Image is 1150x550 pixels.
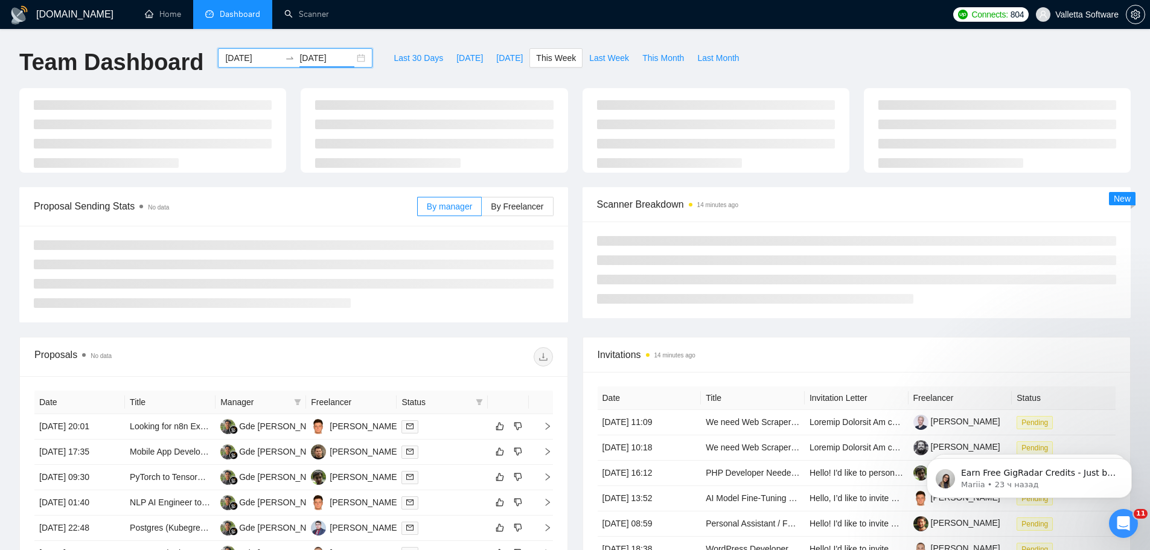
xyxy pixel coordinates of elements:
div: [PERSON_NAME] [330,420,399,433]
td: We need Web Scraper to Crawling Daily Life Web Data Collection & Cleaning (JSONL Format) [701,435,805,461]
td: [DATE] 16:12 [598,461,701,486]
div: [PERSON_NAME] [330,521,399,534]
div: Gde [PERSON_NAME] [239,521,327,534]
img: gigradar-bm.png [229,451,238,459]
span: filter [292,393,304,411]
a: Mobile App Developer (iOS & Android) – Design, Backend & Frontend, Subscription Features [130,447,478,456]
td: [DATE] 17:35 [34,440,125,465]
a: AI Model Fine-Tuning & QA Integration for French News Transition Generator [706,493,994,503]
a: Personal Assistant / Full-Stack AI & Machine Learning Engineer [706,519,944,528]
span: mail [406,524,414,531]
img: upwork-logo.png [958,10,968,19]
button: like [493,470,507,484]
span: filter [294,398,301,406]
td: Looking for n8n Expert (SEO + Content Automation) to Deliver Human-Like, 10/10 Blog Articles [125,414,216,440]
img: MT [311,470,326,485]
div: Gde [PERSON_NAME] [239,470,327,484]
span: right [534,523,552,532]
a: homeHome [145,9,181,19]
input: Start date [225,51,280,65]
button: Last Week [583,48,636,68]
button: [DATE] [450,48,490,68]
td: NLP AI Engineer to implement Antrhopic Agent for NLP-2-MSSQL and C# [125,490,216,516]
a: PHP Developer Needed to Debug and Fix Website Code [706,468,918,478]
button: like [493,495,507,510]
div: [PERSON_NAME] [330,496,399,509]
span: dislike [514,447,522,456]
img: GK [220,419,235,434]
span: Proposal Sending Stats [34,199,417,214]
div: [PERSON_NAME] [330,445,399,458]
a: GKGde [PERSON_NAME] [220,472,327,481]
span: Status [401,395,470,409]
th: Date [34,391,125,414]
td: [DATE] 01:40 [34,490,125,516]
button: Last Month [691,48,746,68]
a: Looking for n8n Expert (SEO + Content Automation) to Deliver Human-Like, 10/10 Blog Articles [130,421,485,431]
button: setting [1126,5,1145,24]
a: Pending [1017,417,1058,427]
a: GKGde [PERSON_NAME] [220,497,327,507]
span: dislike [514,497,522,507]
a: PyTorch to TensorFlow Lite Model Conversion Expert Needed [130,472,360,482]
span: like [496,497,504,507]
span: Pending [1017,517,1053,531]
td: Personal Assistant / Full-Stack AI & Machine Learning Engineer [701,511,805,537]
a: NLP AI Engineer to implement Antrhopic Agent for NLP-2-MSSQL and C# [130,497,404,507]
a: setting [1126,10,1145,19]
a: GKGde [PERSON_NAME] [220,421,327,430]
img: GK [220,520,235,536]
span: Scanner Breakdown [597,197,1117,212]
span: user [1039,10,1047,19]
img: gigradar-bm.png [229,527,238,536]
span: No data [148,204,169,211]
button: dislike [511,495,525,510]
td: [DATE] 13:52 [598,486,701,511]
button: [DATE] [490,48,529,68]
span: right [534,473,552,481]
span: filter [476,398,483,406]
th: Freelancer [909,386,1012,410]
a: We need Web Scraper to Crawling Daily Life Web Data Collection & Cleaning (JSONL Format) [706,443,1059,452]
span: New [1114,194,1131,203]
div: [PERSON_NAME] [330,470,399,484]
a: NB[PERSON_NAME] [311,446,399,456]
th: Date [598,386,701,410]
span: like [496,523,504,532]
img: DC [311,419,326,434]
img: gigradar-bm.png [229,502,238,510]
div: Gde [PERSON_NAME] [239,496,327,509]
span: mail [406,499,414,506]
img: logo [10,5,29,25]
th: Title [701,386,805,410]
th: Status [1012,386,1116,410]
img: c14iPewxKU0YDVecBa14Cx72fcudNQZw5zQZF-MxEnmATj07yTdZXkQ65ue0A_Htpc [913,415,928,430]
span: to [285,53,295,63]
iframe: Intercom notifications сообщение [909,433,1150,517]
span: This Month [642,51,684,65]
span: dislike [514,472,522,482]
span: right [534,498,552,507]
span: Last Week [589,51,629,65]
div: Gde [PERSON_NAME] [239,445,327,458]
span: mail [406,448,414,455]
img: GK [220,444,235,459]
img: GK [220,495,235,510]
span: mail [406,423,414,430]
button: dislike [511,419,525,433]
td: [DATE] 10:18 [598,435,701,461]
span: right [534,422,552,430]
span: This Week [536,51,576,65]
input: End date [299,51,354,65]
td: [DATE] 20:01 [34,414,125,440]
a: Postgres (Kubegres in K8S) Troubleshooting & Optimizing [130,523,347,532]
span: Dashboard [220,9,260,19]
td: AI Model Fine-Tuning & QA Integration for French News Transition Generator [701,486,805,511]
td: PHP Developer Needed to Debug and Fix Website Code [701,461,805,486]
span: like [496,421,504,431]
button: dislike [511,444,525,459]
a: GKGde [PERSON_NAME] [220,446,327,456]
